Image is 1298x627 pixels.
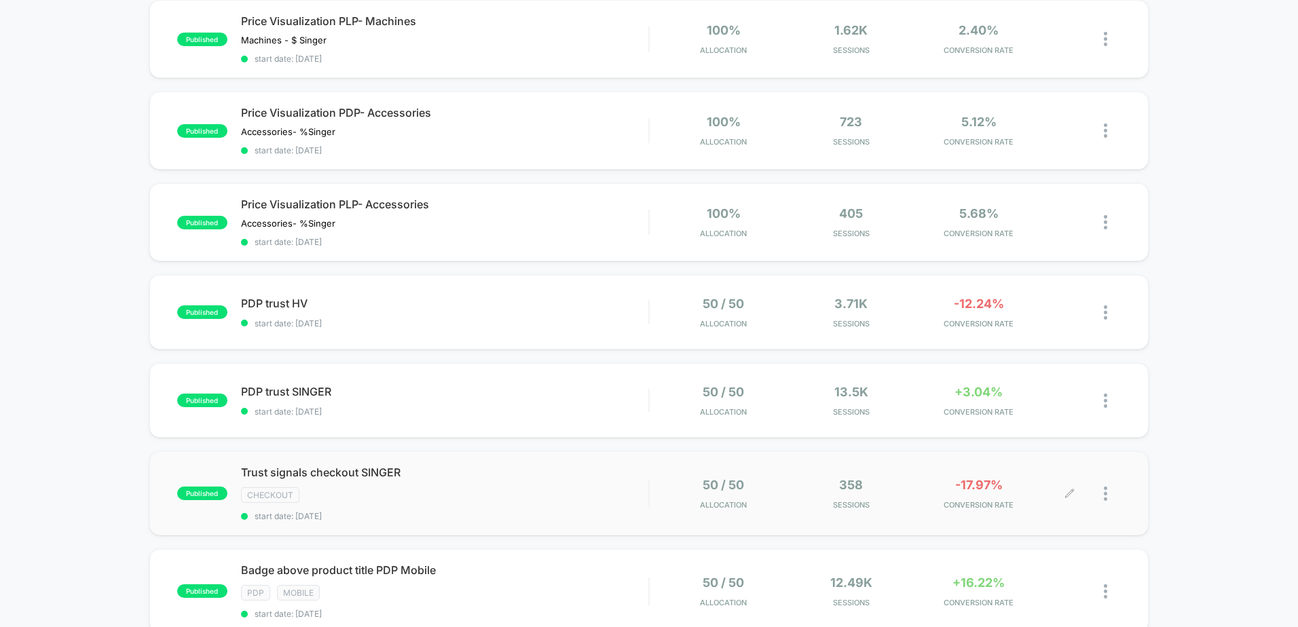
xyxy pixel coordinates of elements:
span: start date: [DATE] [241,145,648,155]
span: Accessories- %Singer [241,218,335,229]
span: +3.04% [954,385,1003,399]
span: Price Visualization PDP- Accessories [241,106,648,119]
span: Trust signals checkout SINGER [241,465,648,479]
span: CONVERSION RATE [919,598,1039,607]
span: -17.97% [955,478,1003,492]
span: 2.40% [959,23,999,37]
span: 358 [839,478,863,492]
span: 5.12% [961,115,997,129]
span: CONVERSION RATE [919,45,1039,55]
span: Badge above product title PDP Mobile [241,563,648,577]
img: close [1104,305,1107,320]
span: Accessories- %Singer [241,126,335,137]
span: start date: [DATE] [241,54,648,64]
span: 100% [707,23,741,37]
span: 50 / 50 [703,478,744,492]
span: Allocation [700,229,747,238]
span: Price Visualization PLP- Machines [241,14,648,28]
span: start date: [DATE] [241,511,648,521]
span: Allocation [700,45,747,55]
span: published [177,124,227,138]
span: CONVERSION RATE [919,137,1039,147]
img: close [1104,394,1107,408]
span: Allocation [700,598,747,607]
span: start date: [DATE] [241,609,648,619]
span: PDP [241,585,270,601]
span: Price Visualization PLP- Accessories [241,197,648,211]
span: checkout [241,487,299,503]
span: 50 / 50 [703,385,744,399]
span: Mobile [277,585,320,601]
span: Machines - $ Singer [241,35,327,45]
span: 50 / 50 [703,575,744,590]
img: close [1104,487,1107,501]
span: 723 [840,115,862,129]
span: 12.49k [830,575,872,590]
span: 100% [707,206,741,221]
span: start date: [DATE] [241,237,648,247]
span: published [177,33,227,46]
img: close [1104,215,1107,229]
img: close [1104,584,1107,598]
span: CONVERSION RATE [919,229,1039,238]
span: start date: [DATE] [241,318,648,328]
img: close [1104,123,1107,138]
span: Sessions [791,319,912,328]
span: CONVERSION RATE [919,500,1039,510]
span: PDP trust SINGER [241,385,648,398]
span: 50 / 50 [703,297,744,311]
span: Allocation [700,407,747,417]
img: close [1104,32,1107,46]
span: Sessions [791,229,912,238]
span: PDP trust HV [241,297,648,310]
span: published [177,487,227,500]
span: Allocation [700,137,747,147]
span: published [177,584,227,598]
span: Sessions [791,598,912,607]
span: 3.71k [834,297,868,311]
span: 5.68% [959,206,999,221]
span: Sessions [791,407,912,417]
span: 405 [839,206,863,221]
span: 1.62k [834,23,868,37]
span: Sessions [791,137,912,147]
span: 100% [707,115,741,129]
span: Allocation [700,500,747,510]
span: published [177,394,227,407]
span: -12.24% [954,297,1004,311]
span: 13.5k [834,385,868,399]
span: start date: [DATE] [241,406,648,417]
span: published [177,305,227,319]
span: published [177,216,227,229]
span: Sessions [791,500,912,510]
span: Allocation [700,319,747,328]
span: Sessions [791,45,912,55]
span: CONVERSION RATE [919,319,1039,328]
span: CONVERSION RATE [919,407,1039,417]
span: +16.22% [952,575,1005,590]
